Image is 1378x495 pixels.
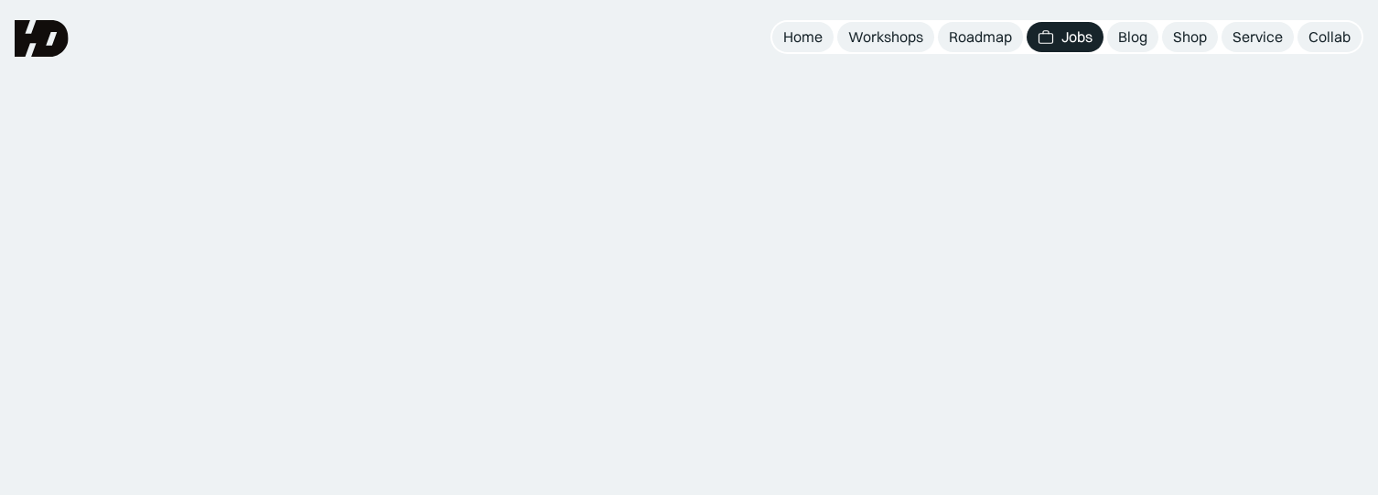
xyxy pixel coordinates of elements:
[772,22,834,52] a: Home
[949,27,1012,47] div: Roadmap
[1061,27,1093,47] div: Jobs
[1308,27,1351,47] div: Collab
[1118,27,1147,47] div: Blog
[1233,27,1283,47] div: Service
[1027,22,1103,52] a: Jobs
[848,27,923,47] div: Workshops
[837,22,934,52] a: Workshops
[783,27,823,47] div: Home
[1222,22,1294,52] a: Service
[1107,22,1158,52] a: Blog
[1162,22,1218,52] a: Shop
[1297,22,1362,52] a: Collab
[938,22,1023,52] a: Roadmap
[1173,27,1207,47] div: Shop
